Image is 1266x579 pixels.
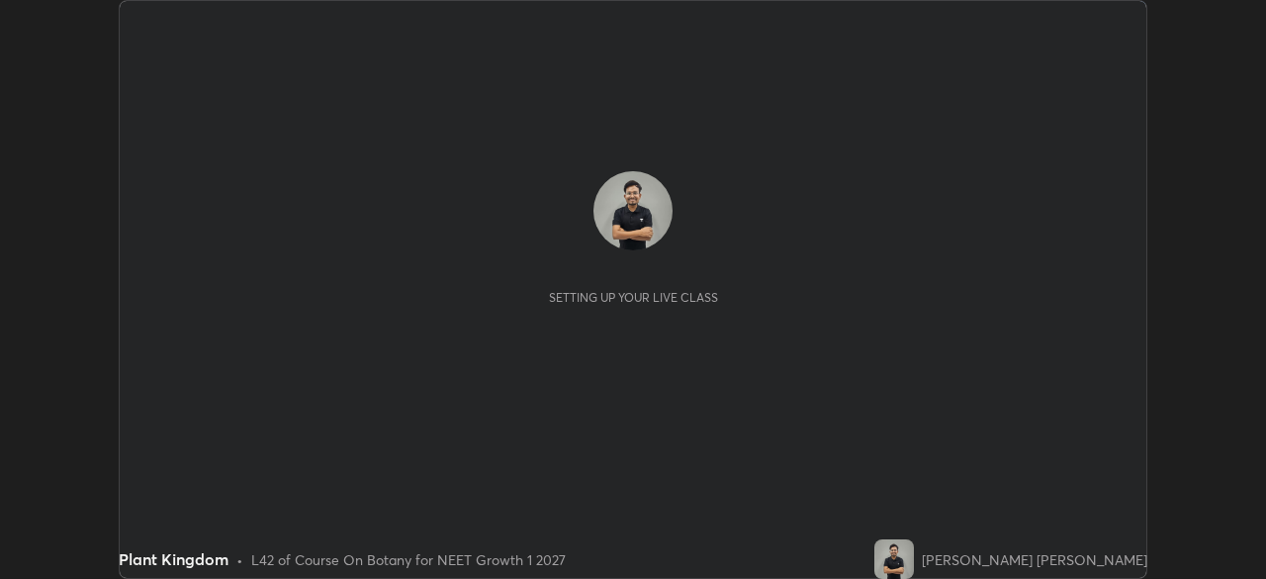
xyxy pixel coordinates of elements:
[549,290,718,305] div: Setting up your live class
[922,549,1147,570] div: [PERSON_NAME] [PERSON_NAME]
[251,549,566,570] div: L42 of Course On Botany for NEET Growth 1 2027
[593,171,673,250] img: 3e079731d6954bf99f87b3e30aff4e14.jpg
[874,539,914,579] img: 3e079731d6954bf99f87b3e30aff4e14.jpg
[236,549,243,570] div: •
[119,547,228,571] div: Plant Kingdom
